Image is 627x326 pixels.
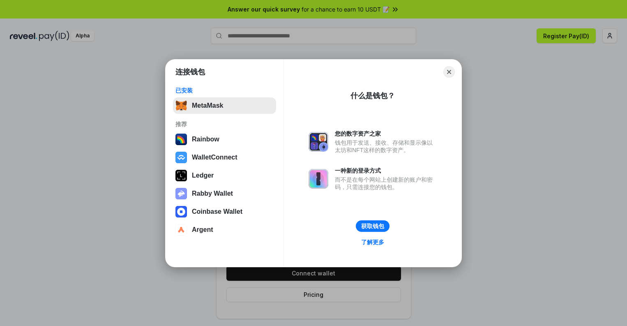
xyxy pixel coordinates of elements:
div: Argent [192,226,213,234]
button: Rabby Wallet [173,185,276,202]
div: 了解更多 [361,238,384,246]
div: 推荐 [175,120,274,128]
div: Ledger [192,172,214,179]
div: 您的数字资产之家 [335,130,437,137]
div: 获取钱包 [361,222,384,230]
div: Rabby Wallet [192,190,233,197]
img: svg+xml,%3Csvg%20xmlns%3D%22http%3A%2F%2Fwww.w3.org%2F2000%2Fsvg%22%20fill%3D%22none%22%20viewBox... [309,132,328,152]
a: 了解更多 [356,237,389,247]
img: svg+xml,%3Csvg%20width%3D%22120%22%20height%3D%22120%22%20viewBox%3D%220%200%20120%20120%22%20fil... [175,134,187,145]
div: 一种新的登录方式 [335,167,437,174]
h1: 连接钱包 [175,67,205,77]
button: Coinbase Wallet [173,203,276,220]
button: Close [443,66,455,78]
button: Argent [173,222,276,238]
img: svg+xml,%3Csvg%20width%3D%2228%22%20height%3D%2228%22%20viewBox%3D%220%200%2028%2028%22%20fill%3D... [175,206,187,217]
div: 而不是在每个网站上创建新的账户和密码，只需连接您的钱包。 [335,176,437,191]
button: Rainbow [173,131,276,148]
button: 获取钱包 [356,220,390,232]
img: svg+xml,%3Csvg%20width%3D%2228%22%20height%3D%2228%22%20viewBox%3D%220%200%2028%2028%22%20fill%3D... [175,152,187,163]
img: svg+xml,%3Csvg%20fill%3D%22none%22%20height%3D%2233%22%20viewBox%3D%220%200%2035%2033%22%20width%... [175,100,187,111]
div: WalletConnect [192,154,237,161]
img: svg+xml,%3Csvg%20xmlns%3D%22http%3A%2F%2Fwww.w3.org%2F2000%2Fsvg%22%20fill%3D%22none%22%20viewBox... [309,169,328,189]
div: 什么是钱包？ [350,91,395,101]
div: 钱包用于发送、接收、存储和显示像以太坊和NFT这样的数字资产。 [335,139,437,154]
button: Ledger [173,167,276,184]
div: Coinbase Wallet [192,208,242,215]
div: 已安装 [175,87,274,94]
img: svg+xml,%3Csvg%20xmlns%3D%22http%3A%2F%2Fwww.w3.org%2F2000%2Fsvg%22%20fill%3D%22none%22%20viewBox... [175,188,187,199]
button: WalletConnect [173,149,276,166]
img: svg+xml,%3Csvg%20width%3D%2228%22%20height%3D%2228%22%20viewBox%3D%220%200%2028%2028%22%20fill%3D... [175,224,187,236]
button: MetaMask [173,97,276,114]
div: Rainbow [192,136,219,143]
img: svg+xml,%3Csvg%20xmlns%3D%22http%3A%2F%2Fwww.w3.org%2F2000%2Fsvg%22%20width%3D%2228%22%20height%3... [175,170,187,181]
div: MetaMask [192,102,223,109]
